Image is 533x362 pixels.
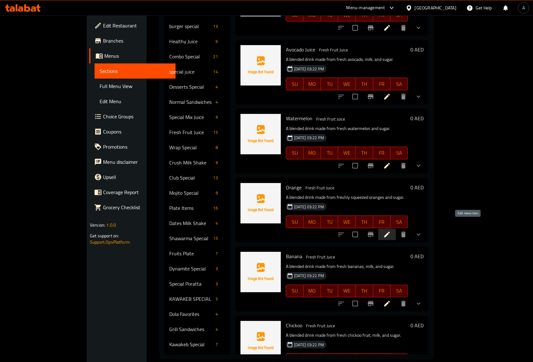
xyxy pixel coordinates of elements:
span: Version: [90,221,105,229]
img: Watermelon [240,114,281,154]
div: Crush Milk Shake9 [164,155,230,170]
span: WE [341,80,353,89]
p: A blended drink made from fresh bananas, milk, and sugar. [286,263,408,270]
span: MO [306,80,318,89]
span: Watermelon [286,114,312,123]
span: 13 [211,175,220,181]
button: sort-choices [333,158,349,173]
button: SA [391,285,408,297]
div: Wrap Special8 [164,140,230,155]
button: SA [391,216,408,228]
div: Club Special [169,174,211,181]
div: items [213,38,220,45]
span: SA [393,286,405,295]
button: MO [304,285,321,297]
span: MO [306,148,318,157]
div: items [213,341,220,348]
svg: Show Choices [415,93,422,100]
h6: 0 AED [410,45,424,54]
span: Combo Special [169,53,211,60]
span: 21 [211,54,220,60]
div: Dynamite Special [169,265,213,272]
span: SU [289,148,301,157]
button: SU [286,285,304,297]
span: FR [376,217,388,227]
a: Support.OpsPlatform [90,238,130,246]
div: Shawarma Special15 [164,231,230,246]
span: Crush Milk Shake [169,159,213,166]
button: show more [411,227,426,242]
button: WE [338,147,356,159]
div: items [213,144,220,151]
button: Branch-specific-item [363,296,378,311]
span: A [522,4,525,11]
div: items [211,128,220,136]
div: Normal Sandwiches [169,98,213,106]
span: 4 [213,99,220,105]
span: Chickoo [286,321,302,330]
span: special juice [169,68,211,75]
div: burger special [169,22,211,30]
span: SA [393,148,405,157]
a: Promotions [89,139,176,154]
div: Dynamite Special3 [164,261,230,276]
span: SU [289,286,301,295]
span: Avocado Juice [286,45,315,54]
div: items [213,280,220,288]
div: Special Poratta3 [164,276,230,291]
button: WE [338,78,356,90]
button: TU [321,285,338,297]
span: Special Poratta [169,280,213,288]
span: 13 [211,23,220,29]
div: Fresh Fruit Juice [304,253,338,261]
button: TH [356,78,373,90]
span: MO [306,286,318,295]
a: Sections [95,63,176,79]
span: [DATE] 03:22 PM [292,66,327,72]
button: show more [411,158,426,173]
button: show more [411,89,426,104]
span: Menus [104,52,171,60]
button: MO [304,78,321,90]
span: TU [323,217,336,227]
svg: Show Choices [415,24,422,32]
button: Branch-specific-item [363,20,378,35]
button: WE [338,216,356,228]
div: Combo Special21 [164,49,230,64]
span: [DATE] 03:22 PM [292,342,327,348]
div: Plate Items16 [164,200,230,216]
button: Branch-specific-item [363,89,378,104]
span: SU [289,80,301,89]
span: Orange [286,183,302,192]
div: Dola Favorites [169,310,213,318]
button: TU [321,147,338,159]
button: TH [356,147,373,159]
button: delete [396,227,411,242]
div: Shawarma Special [169,234,211,242]
p: A blended drink made from fresh chickoo fruit, milk, and sugar. [286,331,408,339]
img: Avocado Juice [240,45,281,86]
div: special juice14 [164,64,230,79]
a: Edit menu item [383,162,391,169]
span: SU [289,217,301,227]
div: Desserts Special4 [164,79,230,94]
a: Full Menu View [95,79,176,94]
img: Orange [240,183,281,223]
div: items [213,219,220,227]
a: Menus [89,48,176,63]
div: KAWAKEB SPECIAL5 [164,291,230,306]
span: Select to update [349,297,362,310]
a: Edit menu item [383,93,391,100]
div: burger special13 [164,19,230,34]
nav: Menu sections [164,1,230,354]
div: Fresh Fruit Juice [304,322,338,330]
div: items [211,174,220,181]
span: 4 [213,84,220,90]
div: Grill Sandwiches4 [164,322,230,337]
span: KAWAKEB SPECIAL [169,295,213,303]
h6: 0 AED [410,321,424,330]
span: 6 [213,39,220,45]
span: Desserts Special [169,83,213,91]
div: Fresh Fruit Juice15 [164,125,230,140]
